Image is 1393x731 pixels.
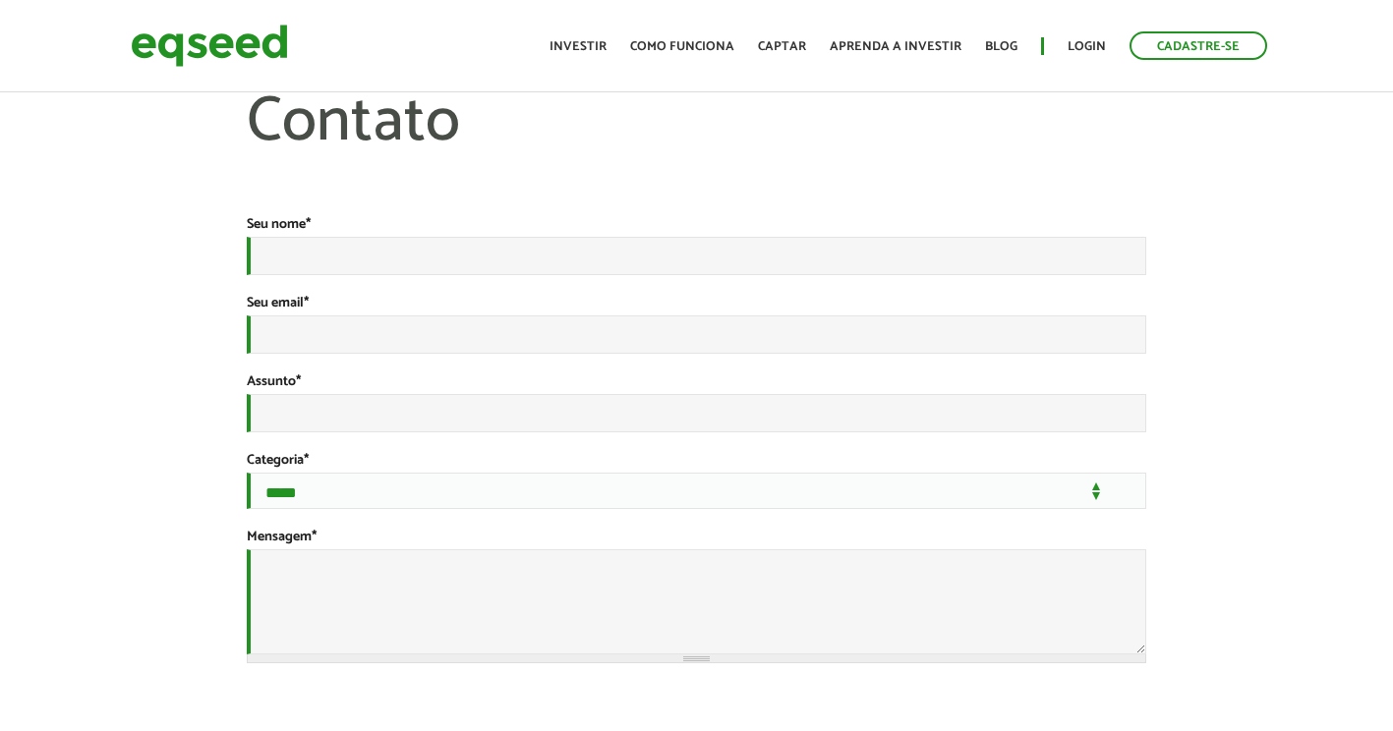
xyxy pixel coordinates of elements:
a: Como funciona [630,40,734,53]
span: Este campo é obrigatório. [312,526,317,548]
img: EqSeed [131,20,288,72]
label: Seu email [247,297,309,310]
label: Seu nome [247,218,311,232]
span: Este campo é obrigatório. [304,292,309,314]
span: Este campo é obrigatório. [296,370,301,393]
span: Este campo é obrigatório. [304,449,309,472]
span: Este campo é obrigatório. [306,213,311,236]
label: Categoria [247,454,309,468]
label: Assunto [247,375,301,389]
a: Login [1068,40,1106,53]
a: Cadastre-se [1130,31,1267,60]
label: Mensagem [247,531,317,544]
a: Investir [550,40,607,53]
a: Captar [758,40,806,53]
a: Aprenda a investir [830,40,961,53]
h1: Contato [247,88,1146,216]
a: Blog [985,40,1017,53]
